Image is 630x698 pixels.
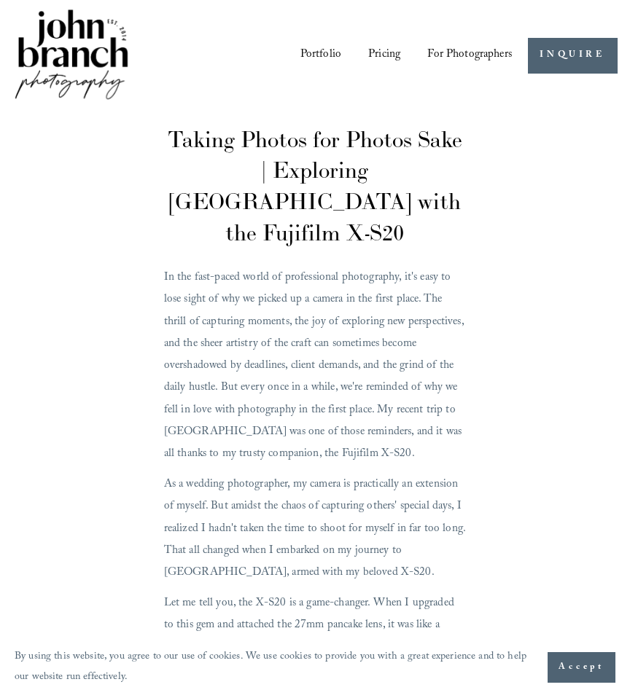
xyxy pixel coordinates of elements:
p: By using this website, you agree to our use of cookies. We use cookies to provide you with a grea... [15,647,533,688]
span: For Photographers [427,44,512,66]
p: As a wedding photographer, my camera is practically an extension of myself. But amidst the chaos ... [164,474,467,584]
a: INQUIRE [528,38,618,74]
a: folder dropdown [427,44,512,68]
img: John Branch IV Photography [12,7,131,105]
h1: Taking Photos for Photos Sake | Exploring [GEOGRAPHIC_DATA] with the Fujifilm X-S20 [164,124,467,249]
span: Accept [559,660,604,675]
p: In the fast-paced world of professional photography, it's easy to lose sight of why we picked up ... [164,267,467,466]
a: Portfolio [300,44,341,68]
button: Accept [548,652,615,683]
a: Pricing [368,44,400,68]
